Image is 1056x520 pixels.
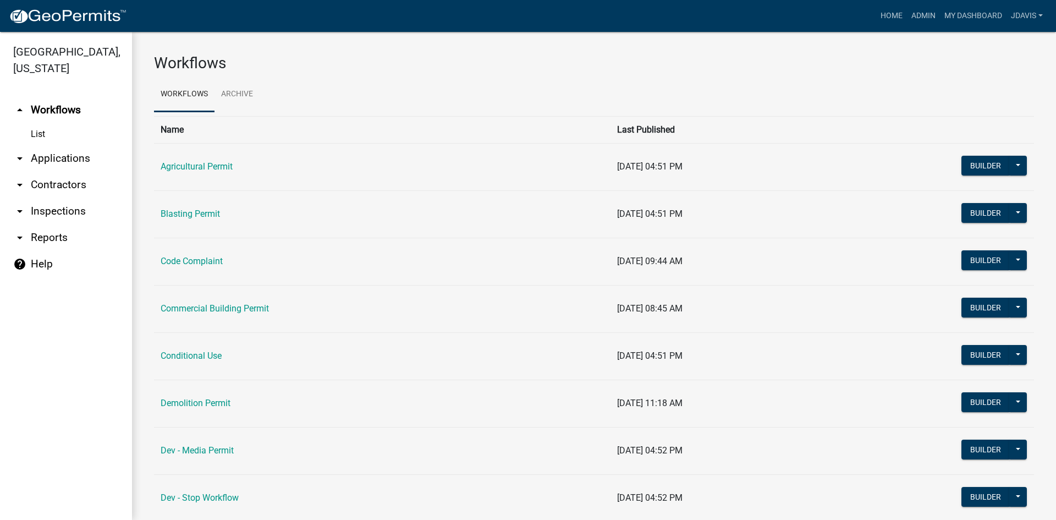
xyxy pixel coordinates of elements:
[161,161,233,172] a: Agricultural Permit
[907,6,940,26] a: Admin
[161,303,269,314] a: Commercial Building Permit
[13,231,26,244] i: arrow_drop_down
[13,258,26,271] i: help
[154,77,215,112] a: Workflows
[876,6,907,26] a: Home
[617,256,683,266] span: [DATE] 09:44 AM
[961,345,1010,365] button: Builder
[617,303,683,314] span: [DATE] 08:45 AM
[161,209,220,219] a: Blasting Permit
[617,492,683,503] span: [DATE] 04:52 PM
[154,54,1034,73] h3: Workflows
[1007,6,1047,26] a: jdavis
[13,103,26,117] i: arrow_drop_up
[161,351,222,361] a: Conditional Use
[961,487,1010,507] button: Builder
[617,209,683,219] span: [DATE] 04:51 PM
[940,6,1007,26] a: My Dashboard
[961,298,1010,318] button: Builder
[961,203,1010,223] button: Builder
[13,178,26,191] i: arrow_drop_down
[961,392,1010,412] button: Builder
[610,116,881,143] th: Last Published
[161,256,223,266] a: Code Complaint
[161,492,239,503] a: Dev - Stop Workflow
[161,398,230,408] a: Demolition Permit
[154,116,610,143] th: Name
[961,156,1010,176] button: Builder
[961,440,1010,459] button: Builder
[617,445,683,456] span: [DATE] 04:52 PM
[13,152,26,165] i: arrow_drop_down
[617,161,683,172] span: [DATE] 04:51 PM
[13,205,26,218] i: arrow_drop_down
[215,77,260,112] a: Archive
[961,250,1010,270] button: Builder
[617,351,683,361] span: [DATE] 04:51 PM
[161,445,234,456] a: Dev - Media Permit
[617,398,683,408] span: [DATE] 11:18 AM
